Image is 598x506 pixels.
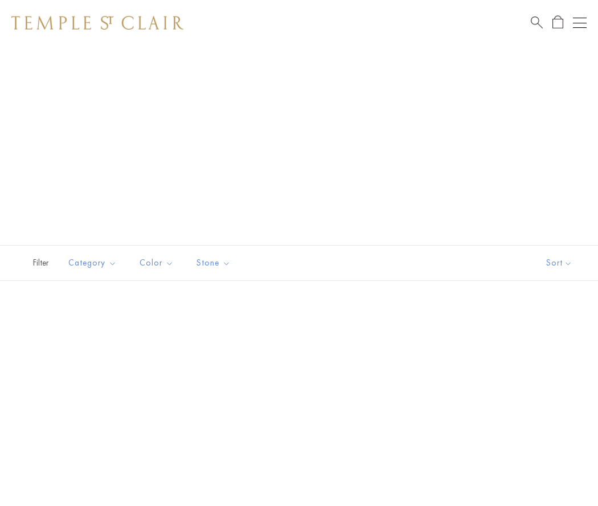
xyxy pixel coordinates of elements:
[191,256,239,270] span: Stone
[531,15,543,30] a: Search
[131,250,182,276] button: Color
[134,256,182,270] span: Color
[63,256,125,270] span: Category
[521,246,598,280] button: Show sort by
[60,250,125,276] button: Category
[573,16,587,30] button: Open navigation
[188,250,239,276] button: Stone
[11,16,183,30] img: Temple St. Clair
[552,15,563,30] a: Open Shopping Bag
